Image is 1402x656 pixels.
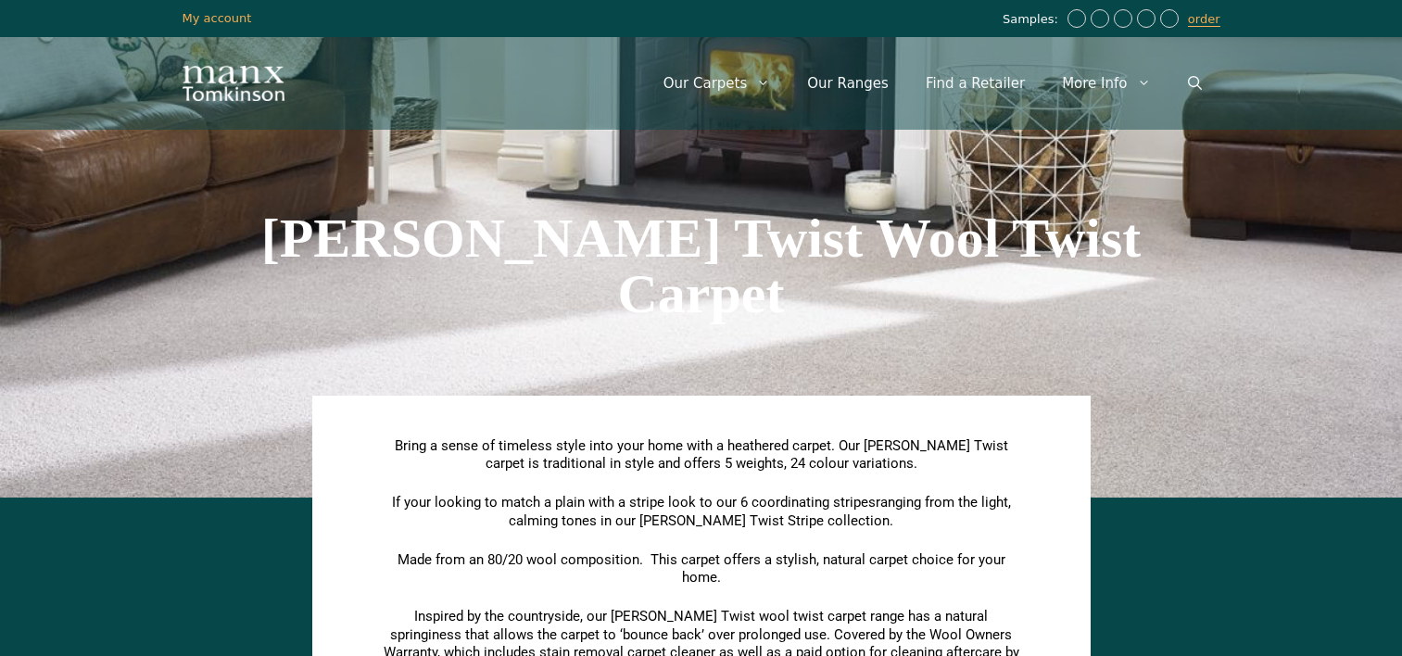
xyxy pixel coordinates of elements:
[183,210,1220,322] h1: [PERSON_NAME] Twist Wool Twist Carpet
[382,437,1021,473] p: Bring a sense of timeless style into your home with a heathered carpet. Our [PERSON_NAME] Twist c...
[382,494,1021,530] p: If your looking to match a plain with a stripe look to our 6 coordinating stripes
[645,56,1220,111] nav: Primary
[1043,56,1168,111] a: More Info
[382,551,1021,587] p: Made from an 80/20 wool composition. This carpet offers a stylish, natural carpet choice for your...
[645,56,789,111] a: Our Carpets
[1003,12,1063,28] span: Samples:
[789,56,907,111] a: Our Ranges
[1188,12,1220,27] a: order
[183,11,252,25] a: My account
[907,56,1043,111] a: Find a Retailer
[509,494,1011,529] span: ranging from the light, calming tones in our [PERSON_NAME] Twist Stripe collection.
[183,66,284,101] img: Manx Tomkinson
[1169,56,1220,111] a: Open Search Bar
